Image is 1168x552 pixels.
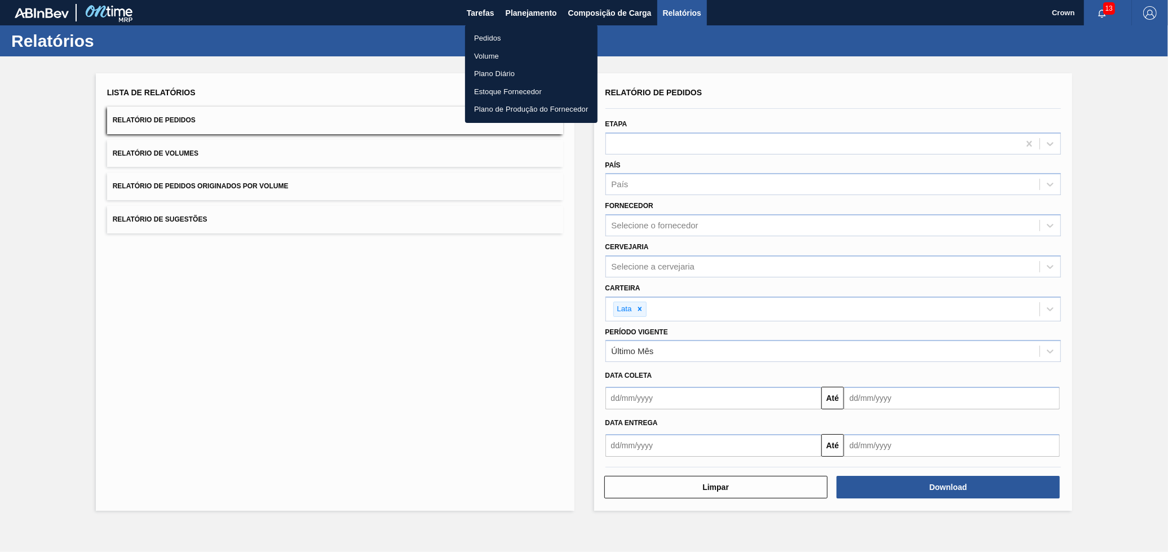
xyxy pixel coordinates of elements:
a: Plano de Produção do Fornecedor [465,100,598,118]
a: Pedidos [465,29,598,47]
a: Volume [465,47,598,65]
a: Plano Diário [465,65,598,83]
a: Estoque Fornecedor [465,83,598,101]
